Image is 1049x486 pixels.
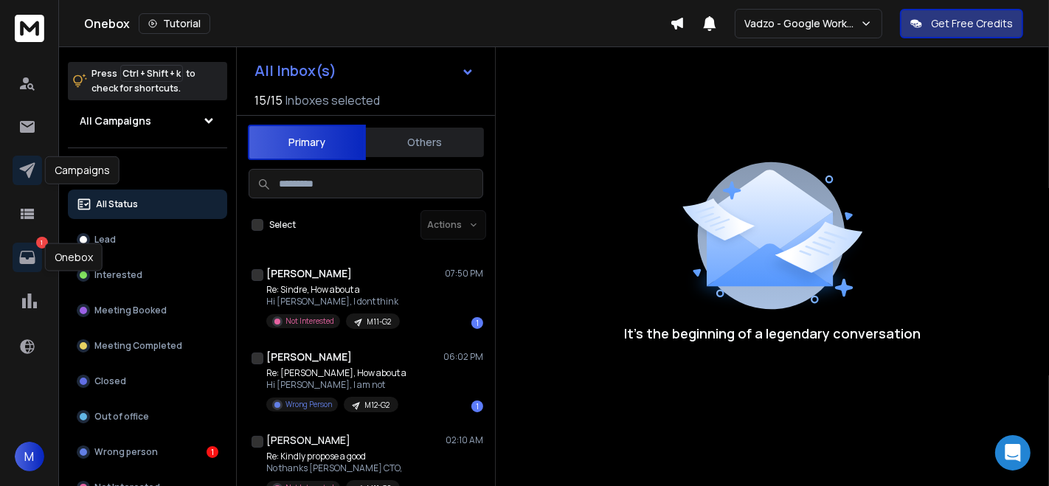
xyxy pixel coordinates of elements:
p: Press to check for shortcuts. [91,66,195,96]
p: 02:10 AM [446,434,483,446]
button: Others [366,126,484,159]
p: Closed [94,375,126,387]
button: Tutorial [139,13,210,34]
span: Ctrl + Shift + k [120,65,183,82]
button: M [15,442,44,471]
h1: [PERSON_NAME] [266,350,352,364]
div: 1 [207,446,218,458]
button: All Inbox(s) [243,56,486,86]
p: All Status [96,198,138,210]
label: Select [269,219,296,231]
button: Meeting Booked [68,296,227,325]
p: Re: Kindly propose a good [266,451,402,462]
button: Get Free Credits [900,9,1023,38]
h3: Inboxes selected [285,91,380,109]
button: Out of office [68,402,227,431]
p: Wrong Person [285,399,332,410]
p: Meeting Booked [94,305,167,316]
p: It’s the beginning of a legendary conversation [624,323,921,344]
button: All Campaigns [68,106,227,136]
p: No thanks [PERSON_NAME] CTO, [266,462,402,474]
a: 1 [13,243,42,272]
p: 07:50 PM [445,268,483,280]
p: M12-G2 [364,400,390,411]
p: 06:02 PM [443,351,483,363]
div: 1 [471,317,483,329]
p: M11-G2 [367,316,391,327]
p: Interested [94,269,142,281]
button: Lead [68,225,227,254]
h3: Filters [68,160,227,181]
div: Onebox [45,243,103,271]
p: Meeting Completed [94,340,182,352]
button: Closed [68,367,227,396]
button: Meeting Completed [68,331,227,361]
div: Onebox [84,13,670,34]
div: Campaigns [45,156,120,184]
p: 1 [36,237,48,249]
div: 1 [471,400,483,412]
p: Hi [PERSON_NAME], I am not [266,379,406,391]
h1: [PERSON_NAME] [266,433,350,448]
button: Primary [248,125,366,160]
p: Not Interested [285,316,334,327]
p: Get Free Credits [931,16,1013,31]
div: Open Intercom Messenger [995,435,1031,471]
p: Wrong person [94,446,158,458]
h1: All Campaigns [80,114,151,128]
button: Wrong person1 [68,437,227,467]
h1: [PERSON_NAME] [266,266,352,281]
p: Out of office [94,411,149,423]
button: All Status [68,190,227,219]
p: Re: [PERSON_NAME], How about a [266,367,406,379]
button: Interested [68,260,227,290]
p: Lead [94,234,116,246]
p: Re: Sindre, How about a [266,284,400,296]
h1: All Inbox(s) [255,63,336,78]
p: Vadzo - Google Workspace [744,16,860,31]
p: Hi [PERSON_NAME], I dont think [266,296,400,308]
span: 15 / 15 [255,91,283,109]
